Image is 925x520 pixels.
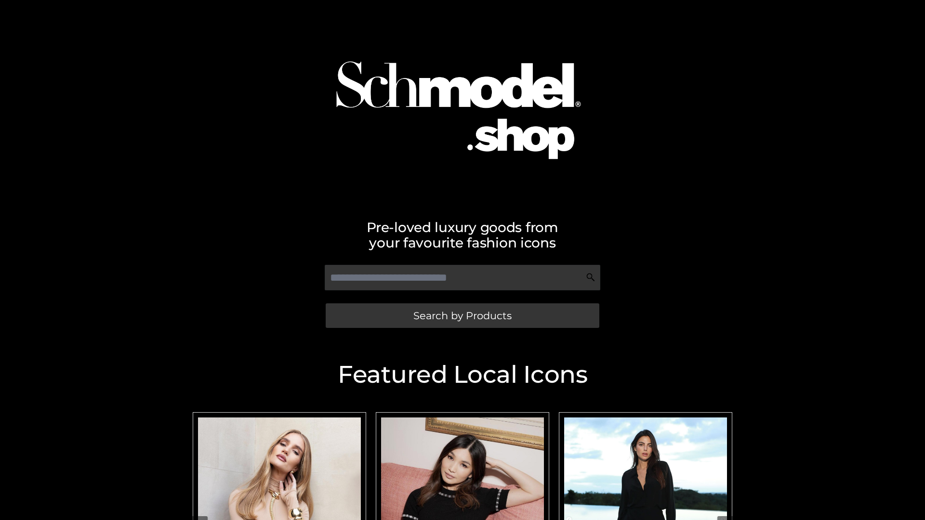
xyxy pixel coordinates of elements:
h2: Featured Local Icons​ [188,363,737,387]
span: Search by Products [413,311,512,321]
img: Search Icon [586,273,595,282]
a: Search by Products [326,303,599,328]
h2: Pre-loved luxury goods from your favourite fashion icons [188,220,737,250]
